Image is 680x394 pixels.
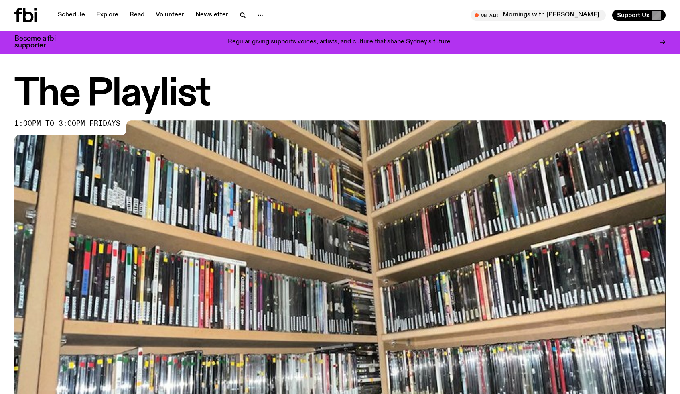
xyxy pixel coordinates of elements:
[125,10,149,21] a: Read
[53,10,90,21] a: Schedule
[617,12,650,19] span: Support Us
[14,120,120,127] span: 1:00pm to 3:00pm fridays
[612,10,666,21] button: Support Us
[191,10,233,21] a: Newsletter
[151,10,189,21] a: Volunteer
[471,10,606,21] button: On AirMornings with [PERSON_NAME]
[14,76,666,112] h1: The Playlist
[228,39,452,46] p: Regular giving supports voices, artists, and culture that shape Sydney’s future.
[91,10,123,21] a: Explore
[14,35,66,49] h3: Become a fbi supporter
